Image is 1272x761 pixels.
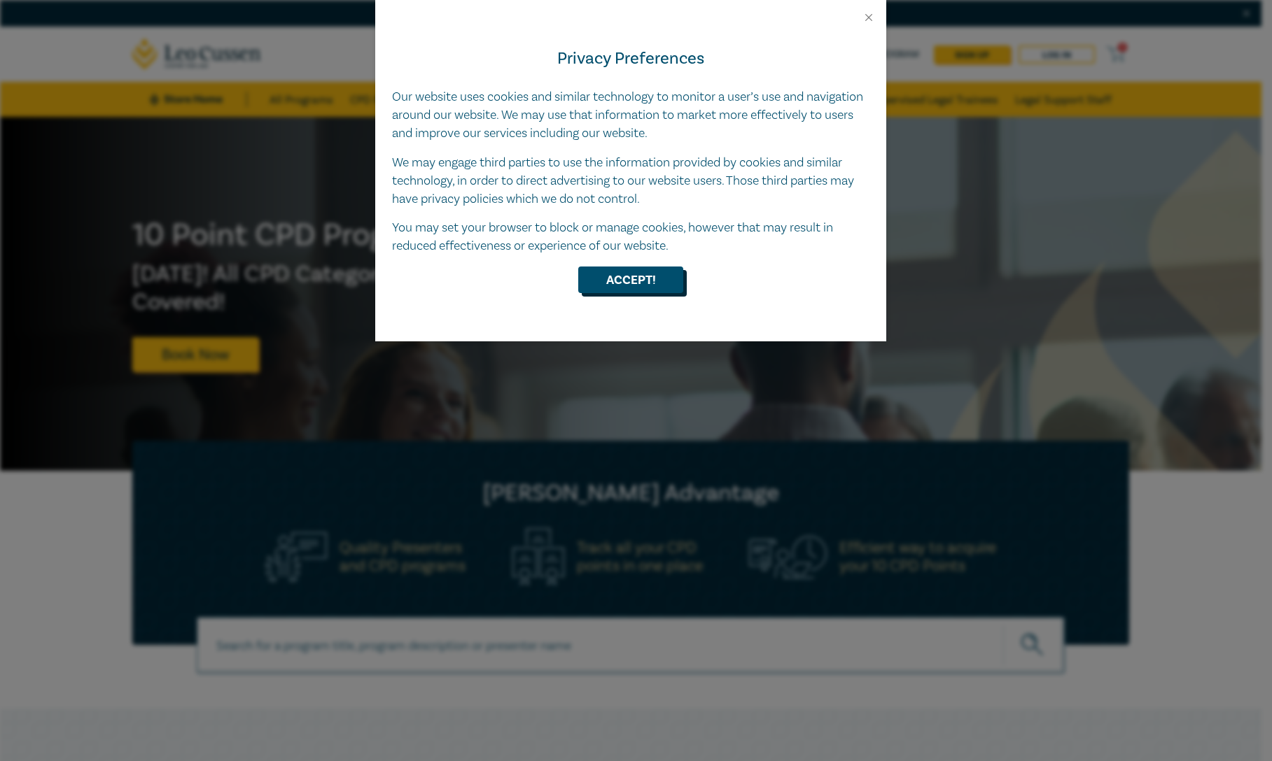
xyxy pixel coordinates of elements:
h4: Privacy Preferences [392,46,869,71]
button: Accept! [578,266,683,293]
p: You may set your browser to block or manage cookies, however that may result in reduced effective... [392,219,869,255]
button: Close [862,11,875,24]
p: We may engage third parties to use the information provided by cookies and similar technology, in... [392,154,869,208]
p: Our website uses cookies and similar technology to monitor a user’s use and navigation around our... [392,88,869,143]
